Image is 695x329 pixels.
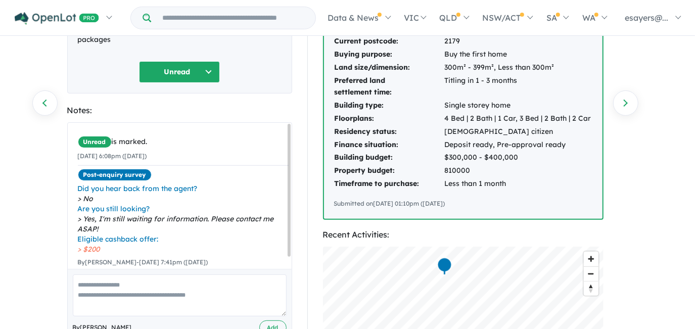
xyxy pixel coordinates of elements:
td: Single storey home [444,99,592,112]
td: Titling in 1 - 3 months [444,74,592,100]
span: Zoom out [584,267,598,281]
td: 2179 [444,35,592,48]
td: [DEMOGRAPHIC_DATA] citizen [444,125,592,138]
img: Openlot PRO Logo White [15,12,99,25]
td: Deposit ready, Pre-approval ready [444,138,592,152]
td: Land size/dimension: [334,61,444,74]
td: 4 Bed | 2 Bath | 1 Car, 3 Bed | 2 Bath | 2 Car [444,112,592,125]
small: [DATE] 6:08pm ([DATE]) [78,152,147,160]
div: Submitted on [DATE] 01:10pm ([DATE]) [334,199,592,209]
span: esayers@... [625,13,668,23]
span: Did you hear back from the agent? [78,183,289,194]
td: Building type: [334,99,444,112]
span: Are you still looking? [78,204,289,214]
td: Timeframe to purchase: [334,177,444,191]
td: 810000 [444,164,592,177]
i: Eligible cashback offer: [78,234,159,244]
span: Reset bearing to north [584,281,598,296]
button: Reset bearing to north [584,281,598,296]
input: Try estate name, suburb, builder or developer [153,7,313,29]
td: Property budget: [334,164,444,177]
button: Zoom out [584,266,598,281]
td: $300,000 - $400,000 [444,151,592,164]
td: Finance situation: [334,138,444,152]
div: Map marker [437,257,452,275]
td: Floorplans: [334,112,444,125]
span: No [78,194,289,204]
span: Unread [78,136,112,148]
div: Notes: [67,104,292,117]
button: Unread [139,61,220,83]
td: 300m² - 399m², Less than 300m² [444,61,592,74]
td: Less than 1 month [444,177,592,191]
td: Current postcode: [334,35,444,48]
div: Recent Activities: [323,228,604,242]
td: Buying purpose: [334,48,444,61]
small: By [PERSON_NAME] - [DATE] 7:41pm ([DATE]) [78,258,208,266]
td: Building budget: [334,151,444,164]
span: Yes, I'm still waiting for information. Please contact me ASAP! [78,214,289,234]
span: $200 [78,244,289,254]
td: Buy the first home [444,48,592,61]
div: is marked. [78,136,289,148]
span: Post-enquiry survey [78,169,152,181]
td: Residency status: [334,125,444,138]
td: Preferred land settlement time: [334,74,444,100]
button: Zoom in [584,252,598,266]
